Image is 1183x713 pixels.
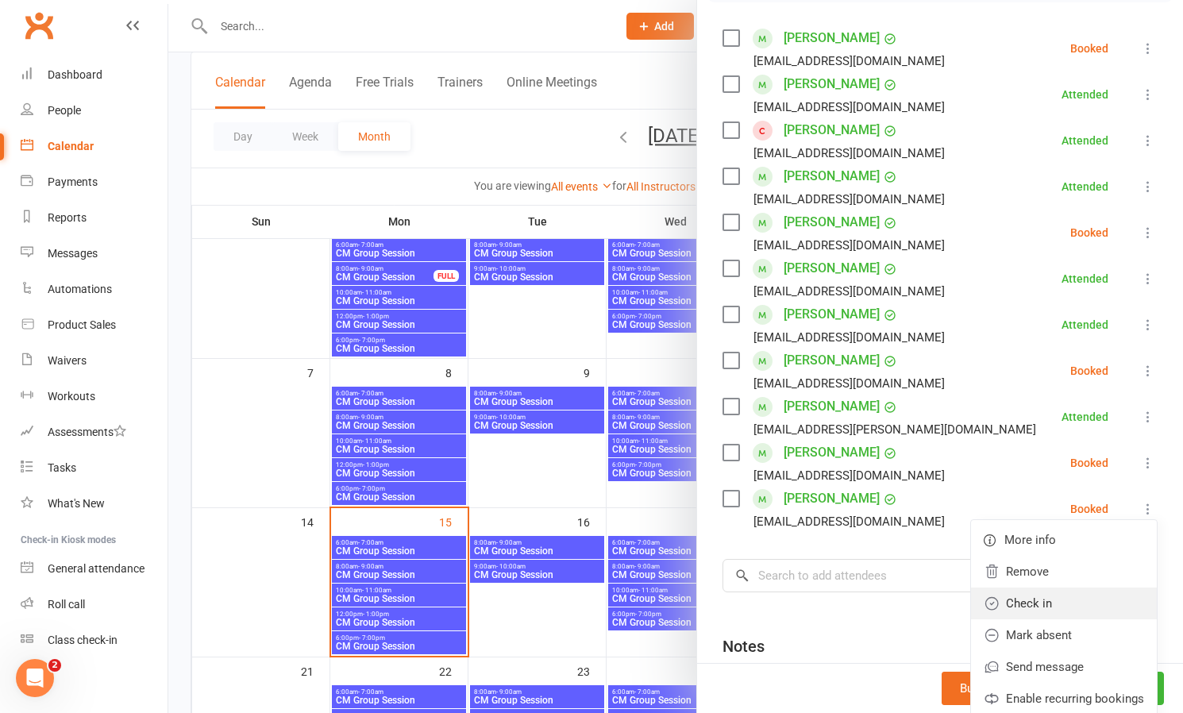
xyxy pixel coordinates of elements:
span: More info [1004,530,1056,549]
a: Roll call [21,587,168,622]
a: Class kiosk mode [21,622,168,658]
div: Calendar [48,140,94,152]
div: [EMAIL_ADDRESS][DOMAIN_NAME] [753,511,945,532]
a: People [21,93,168,129]
a: Mark absent [971,619,1157,651]
div: [EMAIL_ADDRESS][DOMAIN_NAME] [753,281,945,302]
div: People [48,104,81,117]
div: General attendance [48,562,145,575]
iframe: Intercom live chat [16,659,54,697]
div: [EMAIL_ADDRESS][DOMAIN_NAME] [753,235,945,256]
a: General attendance kiosk mode [21,551,168,587]
a: Reports [21,200,168,236]
div: Tasks [48,461,76,474]
div: Roll call [48,598,85,611]
div: Assessments [48,426,126,438]
a: Automations [21,272,168,307]
a: What's New [21,486,168,522]
div: Automations [48,283,112,295]
a: [PERSON_NAME] [784,486,880,511]
div: Product Sales [48,318,116,331]
div: Booked [1070,43,1108,54]
a: Dashboard [21,57,168,93]
div: What's New [48,497,105,510]
a: Workouts [21,379,168,414]
div: Messages [48,247,98,260]
a: Product Sales [21,307,168,343]
div: Payments [48,175,98,188]
a: [PERSON_NAME] [784,118,880,143]
div: [EMAIL_ADDRESS][DOMAIN_NAME] [753,143,945,164]
a: Payments [21,164,168,200]
a: [PERSON_NAME] [784,164,880,189]
div: Reports [48,211,87,224]
div: [EMAIL_ADDRESS][DOMAIN_NAME] [753,189,945,210]
div: Notes [723,635,765,657]
a: Check in [971,588,1157,619]
span: 2 [48,659,61,672]
a: [PERSON_NAME] [784,25,880,51]
div: Attended [1062,273,1108,284]
a: [PERSON_NAME] [784,71,880,97]
div: Attended [1062,135,1108,146]
div: Booked [1070,365,1108,376]
div: Attended [1062,411,1108,422]
a: [PERSON_NAME] [784,348,880,373]
div: Attended [1062,89,1108,100]
a: Waivers [21,343,168,379]
a: Messages [21,236,168,272]
div: Booked [1070,457,1108,468]
div: [EMAIL_ADDRESS][DOMAIN_NAME] [753,327,945,348]
div: Workouts [48,390,95,403]
div: [EMAIL_ADDRESS][PERSON_NAME][DOMAIN_NAME] [753,419,1036,440]
a: Remove [971,556,1157,588]
div: [EMAIL_ADDRESS][DOMAIN_NAME] [753,373,945,394]
div: Booked [1070,503,1108,515]
a: [PERSON_NAME] [784,256,880,281]
input: Search to add attendees [723,559,1158,592]
button: Bulk add attendees [942,672,1079,705]
div: [EMAIL_ADDRESS][DOMAIN_NAME] [753,51,945,71]
div: Dashboard [48,68,102,81]
div: Waivers [48,354,87,367]
a: Assessments [21,414,168,450]
a: Tasks [21,450,168,486]
a: [PERSON_NAME] [784,394,880,419]
div: Class check-in [48,634,118,646]
a: More info [971,524,1157,556]
a: [PERSON_NAME] [784,440,880,465]
a: Send message [971,651,1157,683]
div: Attended [1062,319,1108,330]
a: [PERSON_NAME] [784,210,880,235]
a: Calendar [21,129,168,164]
div: Attended [1062,181,1108,192]
div: [EMAIL_ADDRESS][DOMAIN_NAME] [753,97,945,118]
div: [EMAIL_ADDRESS][DOMAIN_NAME] [753,465,945,486]
a: Clubworx [19,6,59,45]
a: [PERSON_NAME] [784,302,880,327]
div: Booked [1070,227,1108,238]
